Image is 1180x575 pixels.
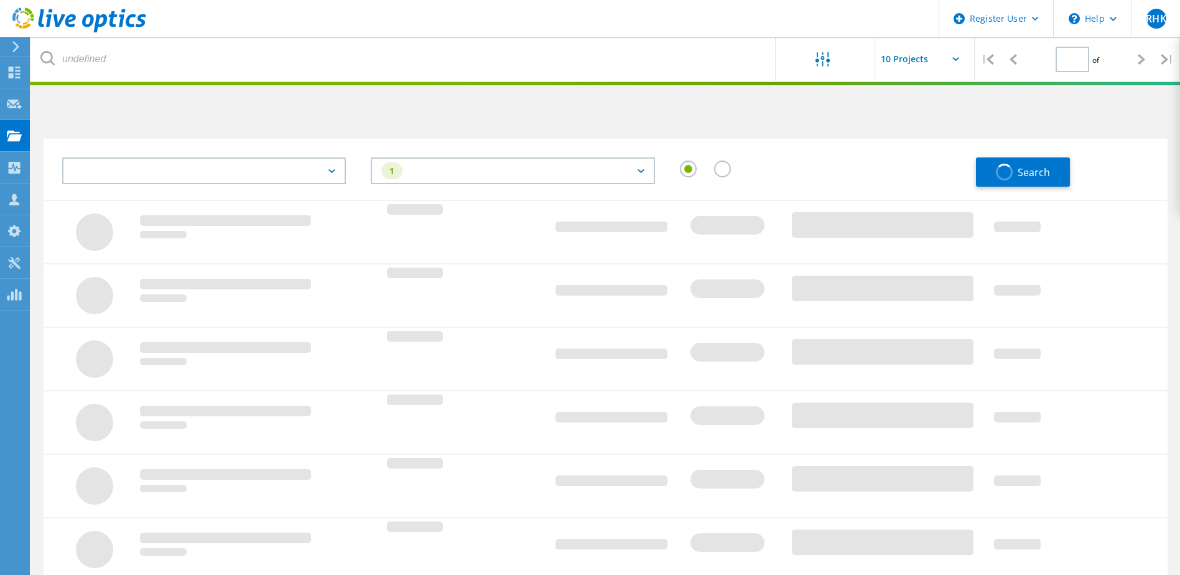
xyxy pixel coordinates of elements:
[1092,55,1099,65] span: of
[975,37,1000,82] div: |
[1069,13,1080,24] svg: \n
[976,157,1070,187] button: Search
[31,37,776,81] input: undefined
[381,162,402,179] div: 1
[1018,166,1050,179] span: Search
[1154,37,1180,82] div: |
[12,26,146,35] a: Live Optics Dashboard
[1146,14,1166,24] span: RHK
